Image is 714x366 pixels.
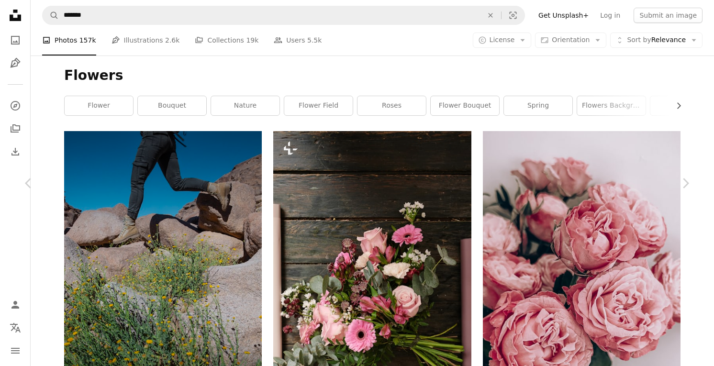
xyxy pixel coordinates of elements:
[535,33,606,48] button: Orientation
[211,96,279,115] a: nature
[357,96,426,115] a: roses
[610,33,703,48] button: Sort byRelevance
[112,25,180,55] a: Illustrations 2.6k
[165,35,179,45] span: 2.6k
[657,137,714,229] a: Next
[43,6,59,24] button: Search Unsplash
[504,96,572,115] a: spring
[195,25,258,55] a: Collections 19k
[627,36,651,44] span: Sort by
[6,318,25,337] button: Language
[274,25,322,55] a: Users 5.5k
[64,67,681,84] h1: Flowers
[138,96,206,115] a: bouquet
[670,96,681,115] button: scroll list to the right
[483,302,681,311] a: pink roses in close up photography
[307,35,322,45] span: 5.5k
[284,96,353,115] a: flower field
[6,295,25,314] a: Log in / Sign up
[533,8,594,23] a: Get Unsplash+
[594,8,626,23] a: Log in
[42,6,525,25] form: Find visuals sitewide
[627,35,686,45] span: Relevance
[6,96,25,115] a: Explore
[431,96,499,115] a: flower bouquet
[273,275,471,283] a: a bouquet of flowers sitting on top of a wooden table
[634,8,703,23] button: Submit an image
[6,54,25,73] a: Illustrations
[6,119,25,138] a: Collections
[65,96,133,115] a: flower
[6,31,25,50] a: Photos
[6,341,25,360] button: Menu
[552,36,590,44] span: Orientation
[246,35,258,45] span: 19k
[64,275,262,283] a: a man with a backpack is running on rocks
[473,33,532,48] button: License
[480,6,501,24] button: Clear
[490,36,515,44] span: License
[502,6,524,24] button: Visual search
[577,96,646,115] a: flowers background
